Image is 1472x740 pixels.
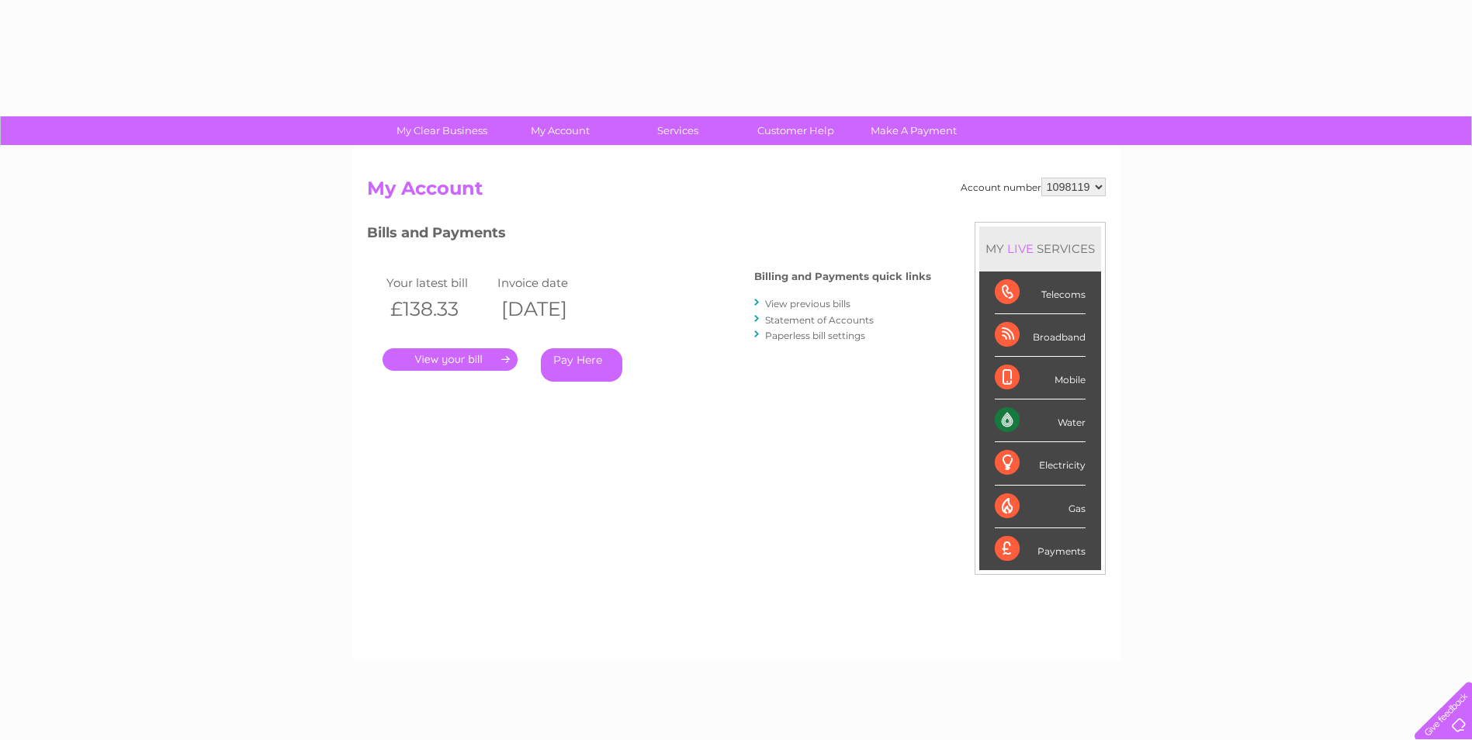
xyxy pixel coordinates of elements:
[541,348,622,382] a: Pay Here
[850,116,978,145] a: Make A Payment
[995,528,1086,570] div: Payments
[754,271,931,282] h4: Billing and Payments quick links
[995,357,1086,399] div: Mobile
[995,271,1086,314] div: Telecoms
[614,116,742,145] a: Services
[383,348,518,371] a: .
[494,272,605,293] td: Invoice date
[378,116,506,145] a: My Clear Business
[732,116,860,145] a: Customer Help
[383,272,494,293] td: Your latest bill
[995,486,1086,528] div: Gas
[367,222,931,249] h3: Bills and Payments
[496,116,624,145] a: My Account
[383,293,494,325] th: £138.33
[367,178,1106,207] h2: My Account
[494,293,605,325] th: [DATE]
[765,314,874,326] a: Statement of Accounts
[1004,241,1037,256] div: LIVE
[995,442,1086,485] div: Electricity
[979,226,1101,271] div: MY SERVICES
[765,330,865,341] a: Paperless bill settings
[961,178,1106,196] div: Account number
[995,314,1086,357] div: Broadband
[765,298,850,309] a: View previous bills
[995,399,1086,442] div: Water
